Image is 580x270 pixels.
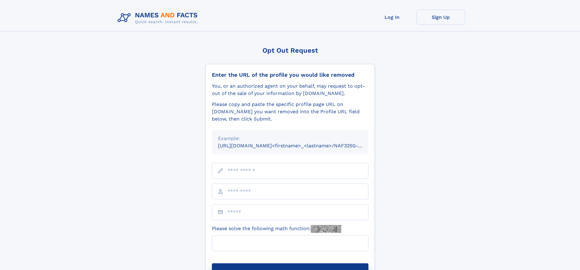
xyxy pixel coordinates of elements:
[115,10,203,26] img: Logo Names and Facts
[212,101,368,123] div: Please copy and paste the specific profile page URL on [DOMAIN_NAME] you want removed into the Pr...
[206,47,375,54] div: Opt Out Request
[417,10,465,25] a: Sign Up
[212,82,368,97] div: You, or an authorized agent on your behalf, may request to opt-out of the sale of your informatio...
[368,10,417,25] a: Log In
[218,135,362,142] div: Example:
[218,143,380,149] small: [URL][DOMAIN_NAME]<firstname>_<lastname>/NAF325G-xxxxxxxx
[212,72,368,78] div: Enter the URL of the profile you would like removed
[212,225,341,233] label: Please solve the following math function:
